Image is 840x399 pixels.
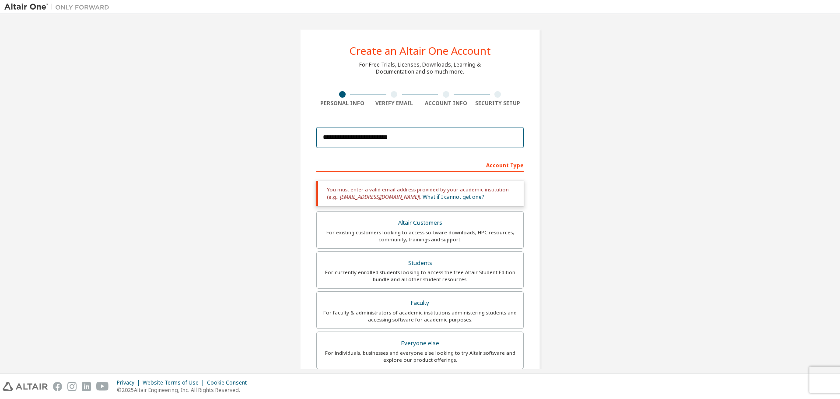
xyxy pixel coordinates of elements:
div: Students [322,257,518,269]
a: What if I cannot get one? [423,193,484,201]
div: Everyone else [322,337,518,350]
img: youtube.svg [96,382,109,391]
img: facebook.svg [53,382,62,391]
div: Verify Email [368,100,420,107]
div: Create an Altair One Account [350,46,491,56]
div: Account Info [420,100,472,107]
div: Website Terms of Use [143,379,207,386]
div: You must enter a valid email address provided by your academic institution (e.g., ). [316,181,524,206]
div: Altair Customers [322,217,518,229]
div: For currently enrolled students looking to access the free Altair Student Edition bundle and all ... [322,269,518,283]
div: Faculty [322,297,518,309]
div: For Free Trials, Licenses, Downloads, Learning & Documentation and so much more. [359,61,481,75]
div: Personal Info [316,100,368,107]
div: Privacy [117,379,143,386]
div: For existing customers looking to access software downloads, HPC resources, community, trainings ... [322,229,518,243]
span: [EMAIL_ADDRESS][DOMAIN_NAME] [340,193,419,201]
img: linkedin.svg [82,382,91,391]
p: © 2025 Altair Engineering, Inc. All Rights Reserved. [117,386,252,394]
div: Account Type [316,158,524,172]
img: altair_logo.svg [3,382,48,391]
div: For individuals, businesses and everyone else looking to try Altair software and explore our prod... [322,350,518,364]
img: Altair One [4,3,114,11]
div: Security Setup [472,100,524,107]
div: For faculty & administrators of academic institutions administering students and accessing softwa... [322,309,518,323]
div: Cookie Consent [207,379,252,386]
img: instagram.svg [67,382,77,391]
